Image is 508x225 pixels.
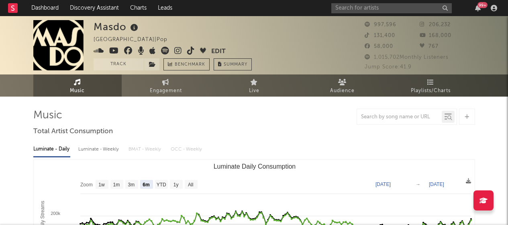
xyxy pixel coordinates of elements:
span: Jump Score: 41.9 [365,64,412,70]
text: [DATE] [429,182,444,187]
span: Live [249,86,259,96]
text: All [188,182,193,188]
span: 168,000 [420,33,451,38]
text: 6m [143,182,149,188]
button: Edit [211,47,226,57]
a: Benchmark [163,58,210,70]
span: 58,000 [365,44,393,49]
input: Search by song name or URL [357,114,442,120]
div: Luminate - Daily [33,142,70,156]
span: 206,232 [420,22,451,27]
text: 1y [173,182,178,188]
span: 997,596 [365,22,396,27]
div: 99 + [477,2,488,8]
text: YTD [156,182,166,188]
button: Summary [214,58,252,70]
input: Search for artists [331,3,452,13]
button: Track [94,58,144,70]
span: Summary [224,62,247,67]
text: → [416,182,420,187]
div: [GEOGRAPHIC_DATA] | Pop [94,35,177,45]
span: Audience [330,86,355,96]
span: 1,015,702 Monthly Listeners [365,55,449,60]
span: Engagement [150,86,182,96]
text: 1w [98,182,105,188]
button: 99+ [475,5,481,11]
span: 131,400 [365,33,395,38]
span: Total Artist Consumption [33,127,113,136]
span: Music [70,86,85,96]
text: 1m [113,182,120,188]
div: Luminate - Weekly [78,142,120,156]
text: [DATE] [375,182,391,187]
text: Luminate Daily Consumption [213,163,296,170]
a: Playlists/Charts [387,74,475,97]
span: Benchmark [175,60,205,70]
text: 200k [51,211,60,216]
text: 3m [128,182,135,188]
span: Playlists/Charts [411,86,451,96]
text: Zoom [80,182,93,188]
a: Music [33,74,122,97]
a: Engagement [122,74,210,97]
a: Live [210,74,298,97]
span: 767 [420,44,439,49]
div: Masdo [94,20,140,33]
a: Audience [298,74,387,97]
